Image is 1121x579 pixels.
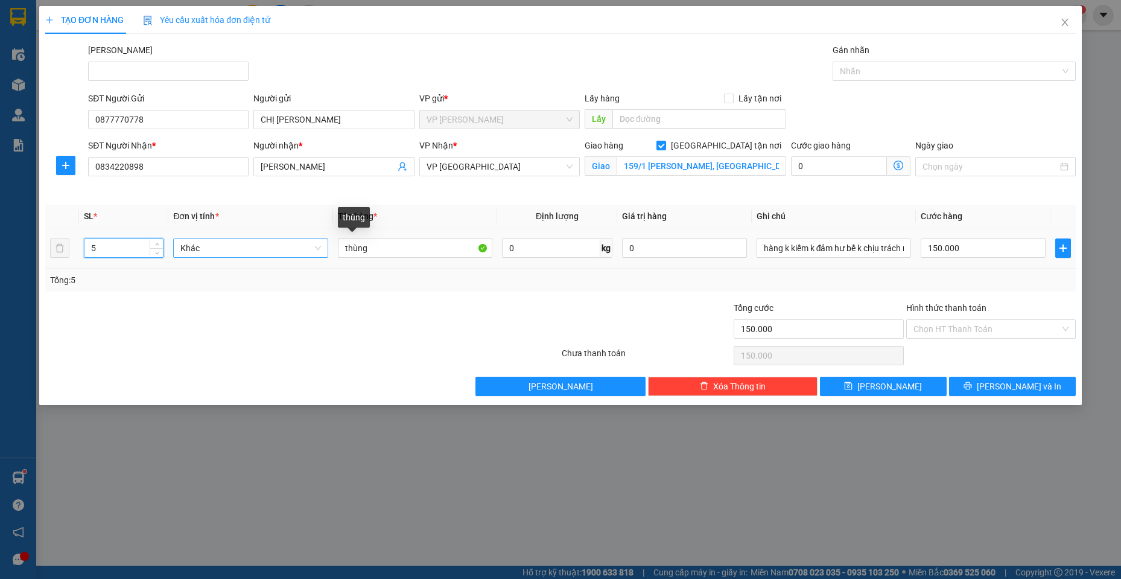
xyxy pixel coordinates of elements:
label: Ngày giao [915,141,953,150]
span: Lấy [585,109,612,129]
button: save[PERSON_NAME] [820,377,947,396]
div: 0868926054 [10,54,107,71]
span: user-add [398,162,407,171]
span: plus [57,161,75,170]
input: VD: Bàn, Ghế [338,238,493,258]
span: Giá trị hàng [622,211,667,221]
span: Tên hàng [338,211,377,221]
th: Ghi chú [752,205,916,228]
button: printer[PERSON_NAME] và In [949,377,1076,396]
label: Hình thức thanh toán [906,303,986,313]
div: Chưa thanh toán [560,347,732,368]
input: 0 [622,238,747,258]
div: VP Mũi Né [115,10,257,25]
div: SĐT Người Gửi [88,92,249,105]
button: plus [56,156,75,175]
span: TC: [115,63,132,75]
span: VP Nha Trang [427,158,573,176]
span: save [844,382,853,391]
span: Khác [180,239,321,257]
label: Cước giao hàng [791,141,851,150]
span: Lấy hàng [585,94,620,103]
div: ANH THÀNH [115,25,257,39]
span: Gửi: [10,11,29,24]
span: [PERSON_NAME] và In [977,380,1061,393]
span: TẠO ĐƠN HÀNG [45,15,124,25]
input: Mã ĐH [88,62,249,81]
span: Giao hàng [585,141,623,150]
span: delete [700,382,708,391]
span: VP Nhận [419,141,453,150]
input: Giao tận nơi [617,156,787,176]
div: Người gửi [253,92,414,105]
span: up [153,241,160,248]
span: 97 [PERSON_NAME], MŨI NÉ [115,56,257,120]
span: plus [45,16,54,24]
span: [PERSON_NAME] [857,380,922,393]
span: dollar-circle [894,161,903,170]
input: Dọc đường [612,109,787,129]
span: [PERSON_NAME] [529,380,593,393]
div: SĐT Người Nhận [88,139,249,152]
span: Cước hàng [921,211,962,221]
button: plus [1055,238,1071,258]
button: deleteXóa Thông tin [648,377,818,396]
label: Mã ĐH [88,45,153,55]
input: Cước giao hàng [791,156,887,176]
div: 0767687877 [115,39,257,56]
span: down [153,249,160,257]
span: Tổng cước [734,303,773,313]
div: VP [PERSON_NAME] [10,10,107,39]
input: Ghi Chú [757,238,912,258]
div: Người nhận [253,139,414,152]
label: Gán nhãn [833,45,869,55]
span: Yêu cầu xuất hóa đơn điện tử [143,15,270,25]
span: Giao [585,156,617,176]
input: Ngày giao [923,160,1058,173]
span: kg [600,238,612,258]
div: VP gửi [419,92,580,105]
div: [PERSON_NAME] [10,39,107,54]
span: [GEOGRAPHIC_DATA] tận nơi [666,139,786,152]
div: thùng [338,207,370,228]
span: Nhận: [115,11,144,24]
span: SL [84,211,94,221]
button: delete [50,238,69,258]
span: printer [964,382,972,391]
span: Định lượng [536,211,579,221]
span: Xóa Thông tin [713,380,766,393]
span: close [1060,18,1070,27]
button: [PERSON_NAME] [475,377,645,396]
span: Lấy tận nơi [734,92,786,105]
span: plus [1056,243,1070,253]
span: Decrease Value [150,248,163,257]
div: Tổng: 5 [50,274,433,287]
img: icon [143,16,153,25]
span: VP Phạm Ngũ Lão [427,110,573,129]
span: Increase Value [150,239,163,248]
span: Đơn vị tính [173,211,218,221]
button: Close [1048,6,1082,40]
